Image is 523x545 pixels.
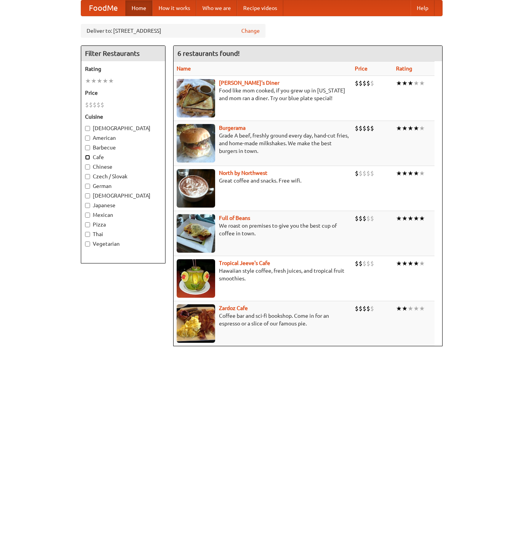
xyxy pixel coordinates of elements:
[419,79,425,87] li: ★
[219,170,267,176] a: North by Northwest
[85,230,161,238] label: Thai
[85,201,161,209] label: Japanese
[355,214,359,223] li: $
[355,65,368,72] a: Price
[177,169,215,208] img: north.jpg
[408,169,413,178] li: ★
[152,0,196,16] a: How it works
[359,259,363,268] li: $
[219,125,246,131] a: Burgerama
[408,124,413,132] li: ★
[177,50,240,57] ng-pluralize: 6 restaurants found!
[85,203,90,208] input: Japanese
[177,312,349,327] p: Coffee bar and sci-fi bookshop. Come in for an espresso or a slice of our famous pie.
[100,101,104,109] li: $
[419,304,425,313] li: ★
[108,77,114,85] li: ★
[85,232,90,237] input: Thai
[85,192,161,200] label: [DEMOGRAPHIC_DATA]
[355,304,359,313] li: $
[102,77,108,85] li: ★
[85,222,90,227] input: Pizza
[81,46,165,61] h4: Filter Restaurants
[85,241,90,247] input: Vegetarian
[366,304,370,313] li: $
[85,145,90,150] input: Barbecue
[396,79,402,87] li: ★
[396,259,402,268] li: ★
[413,214,419,223] li: ★
[85,65,161,73] h5: Rating
[85,113,161,121] h5: Cuisine
[85,184,90,189] input: German
[396,124,402,132] li: ★
[402,169,408,178] li: ★
[413,124,419,132] li: ★
[85,134,161,142] label: American
[366,169,370,178] li: $
[366,79,370,87] li: $
[370,259,374,268] li: $
[85,155,90,160] input: Cafe
[363,214,366,223] li: $
[219,215,250,221] a: Full of Beans
[177,304,215,343] img: zardoz.jpg
[419,259,425,268] li: ★
[85,124,161,132] label: [DEMOGRAPHIC_DATA]
[413,169,419,178] li: ★
[85,240,161,248] label: Vegetarian
[419,214,425,223] li: ★
[355,169,359,178] li: $
[370,124,374,132] li: $
[85,213,90,218] input: Mexican
[241,27,260,35] a: Change
[370,79,374,87] li: $
[85,126,90,131] input: [DEMOGRAPHIC_DATA]
[177,132,349,155] p: Grade A beef, freshly ground every day, hand-cut fries, and home-made milkshakes. We make the bes...
[359,214,363,223] li: $
[396,304,402,313] li: ★
[219,260,270,266] a: Tropical Jeeve's Cafe
[396,169,402,178] li: ★
[363,124,366,132] li: $
[366,214,370,223] li: $
[177,79,215,117] img: sallys.jpg
[93,101,97,109] li: $
[363,79,366,87] li: $
[125,0,152,16] a: Home
[396,214,402,223] li: ★
[85,153,161,161] label: Cafe
[85,221,161,228] label: Pizza
[237,0,283,16] a: Recipe videos
[413,259,419,268] li: ★
[219,80,279,86] a: [PERSON_NAME]'s Diner
[402,124,408,132] li: ★
[411,0,434,16] a: Help
[359,304,363,313] li: $
[408,214,413,223] li: ★
[359,169,363,178] li: $
[363,259,366,268] li: $
[219,305,248,311] a: Zardoz Cafe
[396,65,412,72] a: Rating
[89,101,93,109] li: $
[91,77,97,85] li: ★
[177,222,349,237] p: We roast on premises to give you the best cup of coffee in town.
[413,79,419,87] li: ★
[419,169,425,178] li: ★
[81,24,266,38] div: Deliver to: [STREET_ADDRESS]
[196,0,237,16] a: Who we are
[85,173,161,180] label: Czech / Slovak
[359,79,363,87] li: $
[402,79,408,87] li: ★
[355,259,359,268] li: $
[363,169,366,178] li: $
[408,304,413,313] li: ★
[85,193,90,198] input: [DEMOGRAPHIC_DATA]
[366,259,370,268] li: $
[355,79,359,87] li: $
